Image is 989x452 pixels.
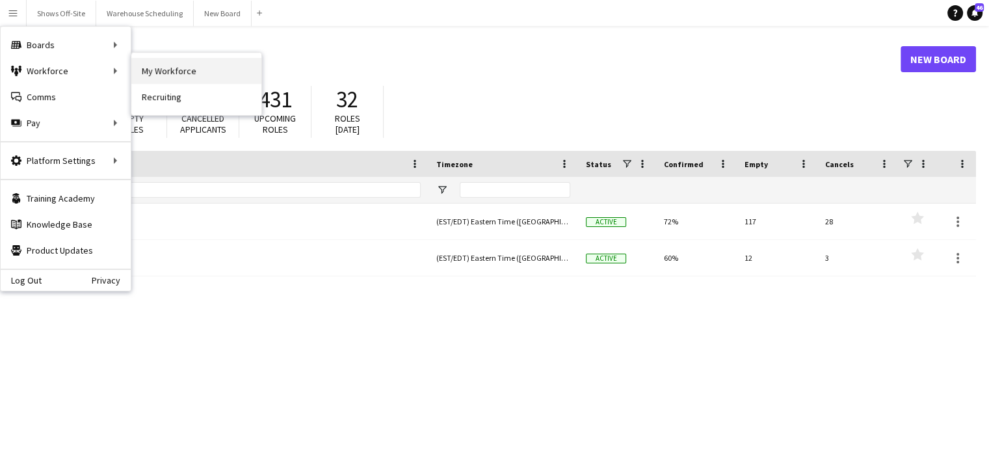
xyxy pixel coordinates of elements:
[1,185,131,211] a: Training Academy
[1,148,131,174] div: Platform Settings
[656,204,737,239] div: 72%
[1,211,131,237] a: Knowledge Base
[436,159,473,169] span: Timezone
[1,84,131,110] a: Comms
[1,237,131,263] a: Product Updates
[737,240,817,276] div: 12
[254,113,296,135] span: Upcoming roles
[194,1,252,26] button: New Board
[131,84,261,110] a: Recruiting
[23,49,901,69] h1: Boards
[27,1,96,26] button: Shows Off-Site
[336,85,358,114] span: 32
[664,159,704,169] span: Confirmed
[429,204,578,239] div: (EST/EDT) Eastern Time ([GEOGRAPHIC_DATA] & [GEOGRAPHIC_DATA])
[180,113,226,135] span: Cancelled applicants
[967,5,982,21] a: 46
[745,159,768,169] span: Empty
[975,3,984,12] span: 46
[817,240,898,276] div: 3
[825,159,854,169] span: Cancels
[1,275,42,286] a: Log Out
[54,182,421,198] input: Board name Filter Input
[1,32,131,58] div: Boards
[460,182,570,198] input: Timezone Filter Input
[31,204,421,240] a: Shows Off-Site
[1,110,131,136] div: Pay
[586,159,611,169] span: Status
[31,240,421,276] a: Warehouse Scheduling
[131,58,261,84] a: My Workforce
[586,217,626,227] span: Active
[817,204,898,239] div: 28
[259,85,292,114] span: 431
[92,275,131,286] a: Privacy
[1,58,131,84] div: Workforce
[96,1,194,26] button: Warehouse Scheduling
[436,184,448,196] button: Open Filter Menu
[586,254,626,263] span: Active
[737,204,817,239] div: 117
[656,240,737,276] div: 60%
[335,113,360,135] span: Roles [DATE]
[429,240,578,276] div: (EST/EDT) Eastern Time ([GEOGRAPHIC_DATA] & [GEOGRAPHIC_DATA])
[901,46,976,72] a: New Board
